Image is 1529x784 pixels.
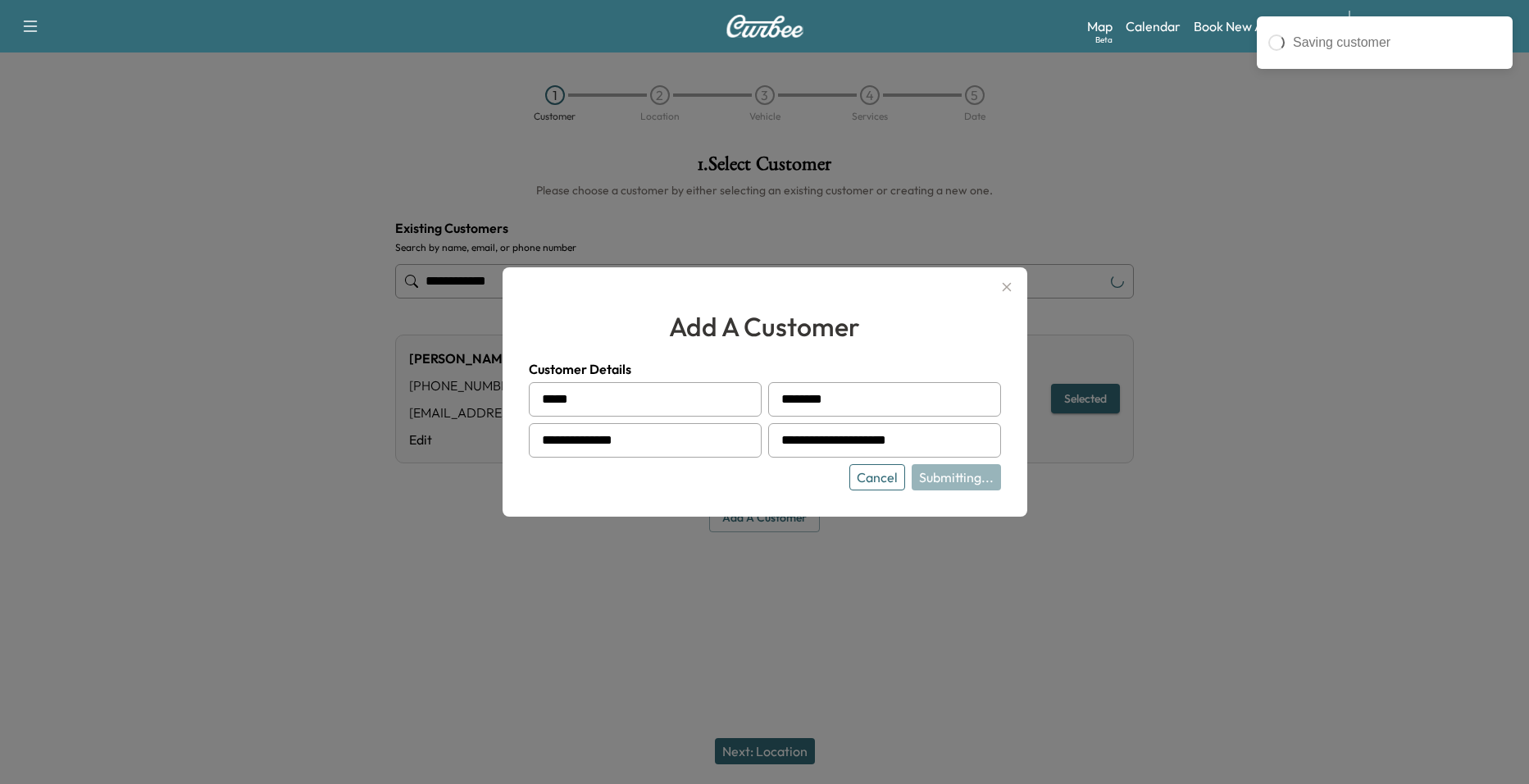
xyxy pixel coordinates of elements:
[849,464,905,490] button: Cancel
[1194,16,1332,36] a: Book New Appointment
[1087,16,1113,36] a: MapBeta
[1126,16,1181,36] a: Calendar
[529,307,1001,346] h2: add a customer
[726,15,804,38] img: Curbee Logo
[1095,34,1113,46] div: Beta
[1293,33,1501,52] div: Saving customer
[529,359,1001,379] h4: Customer Details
